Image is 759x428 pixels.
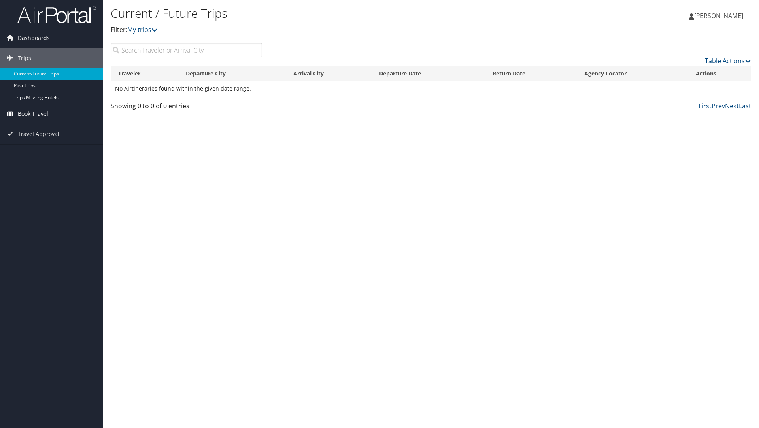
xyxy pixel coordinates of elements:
th: Agency Locator: activate to sort column ascending [577,66,689,81]
td: No Airtineraries found within the given date range. [111,81,751,96]
h1: Current / Future Trips [111,5,538,22]
a: Prev [712,102,725,110]
a: [PERSON_NAME] [689,4,751,28]
div: Showing 0 to 0 of 0 entries [111,101,262,115]
span: Dashboards [18,28,50,48]
a: Table Actions [705,57,751,65]
span: Travel Approval [18,124,59,144]
th: Traveler: activate to sort column ascending [111,66,179,81]
a: My trips [127,25,158,34]
th: Arrival City: activate to sort column ascending [286,66,372,81]
span: [PERSON_NAME] [694,11,743,20]
img: airportal-logo.png [17,5,96,24]
th: Actions [689,66,751,81]
input: Search Traveler or Arrival City [111,43,262,57]
th: Return Date: activate to sort column ascending [485,66,577,81]
th: Departure City: activate to sort column ascending [179,66,286,81]
p: Filter: [111,25,538,35]
a: Last [739,102,751,110]
a: Next [725,102,739,110]
span: Trips [18,48,31,68]
th: Departure Date: activate to sort column descending [372,66,485,81]
span: Book Travel [18,104,48,124]
a: First [699,102,712,110]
